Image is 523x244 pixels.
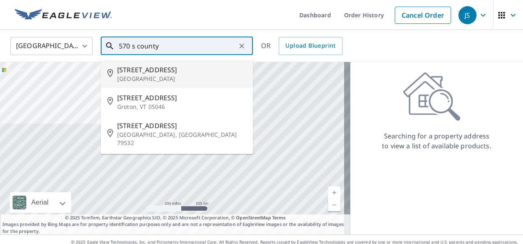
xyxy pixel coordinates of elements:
button: Clear [236,40,248,52]
input: Search by address or latitude-longitude [119,35,236,58]
p: [GEOGRAPHIC_DATA] [117,75,246,83]
a: OpenStreetMap [236,214,271,221]
a: Upload Blueprint [279,37,342,55]
span: Upload Blueprint [285,41,336,51]
div: Aerial [29,192,51,213]
p: [GEOGRAPHIC_DATA], [GEOGRAPHIC_DATA] 79532 [117,131,246,147]
a: Terms [272,214,286,221]
a: Cancel Order [395,7,451,24]
span: © 2025 TomTom, Earthstar Geographics SIO, © 2025 Microsoft Corporation, © [65,214,286,221]
span: [STREET_ADDRESS] [117,121,246,131]
div: [GEOGRAPHIC_DATA] [10,35,93,58]
a: Current Level 5, Zoom In [328,186,340,199]
span: [STREET_ADDRESS] [117,65,246,75]
div: JS [458,6,477,24]
img: EV Logo [15,9,112,21]
span: [STREET_ADDRESS] [117,93,246,103]
div: OR [261,37,342,55]
p: Searching for a property address to view a list of available products. [382,131,492,151]
a: Current Level 5, Zoom Out [328,199,340,211]
p: Groton, VT 05046 [117,103,246,111]
div: Aerial [10,192,71,213]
